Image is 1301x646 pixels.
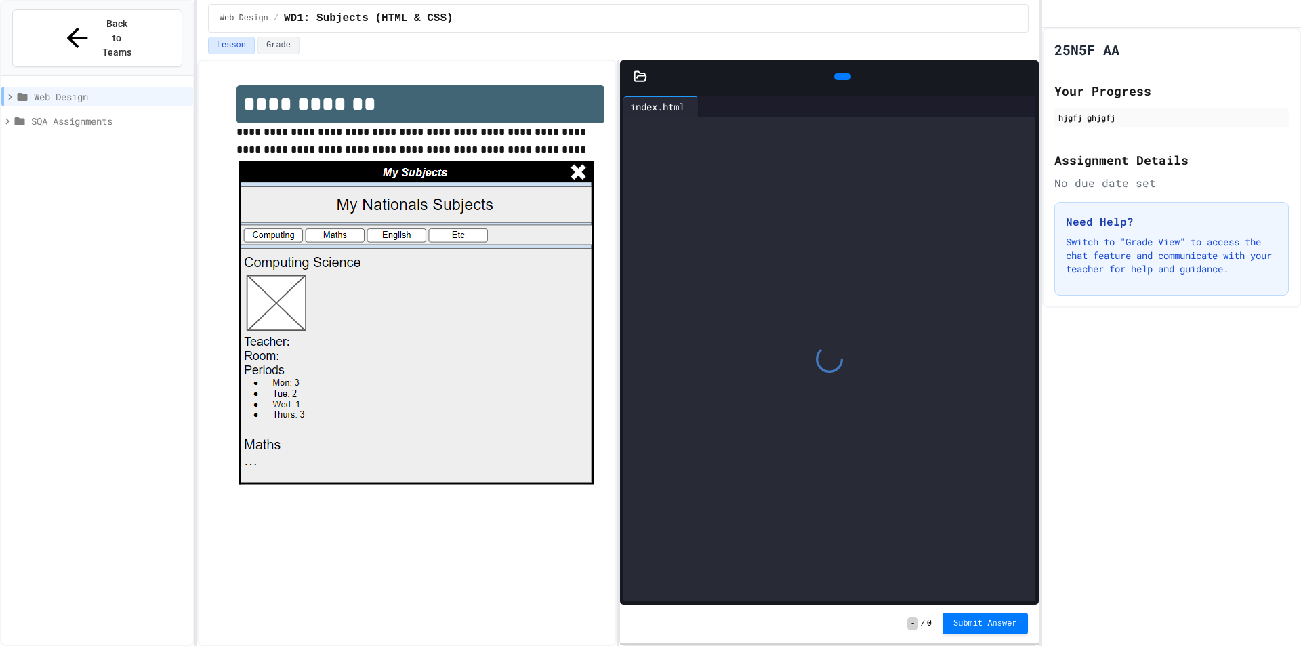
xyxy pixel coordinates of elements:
[34,89,188,104] span: Web Design
[1066,235,1277,276] p: Switch to "Grade View" to access the chat feature and communicate with your teacher for help and ...
[927,618,932,629] span: 0
[623,96,699,117] div: index.html
[1058,111,1285,123] div: hjgfj ghjgfj
[208,37,255,54] button: Lesson
[101,17,133,60] span: Back to Teams
[31,114,188,128] span: SQA Assignments
[12,9,182,67] button: Back to Teams
[943,613,1028,634] button: Submit Answer
[1054,81,1289,100] h2: Your Progress
[1066,214,1277,230] h3: Need Help?
[1054,150,1289,169] h2: Assignment Details
[220,13,268,24] span: Web Design
[921,618,926,629] span: /
[1054,175,1289,191] div: No due date set
[274,13,278,24] span: /
[257,37,300,54] button: Grade
[953,618,1017,629] span: Submit Answer
[1054,40,1119,59] h1: 25N5F AA
[284,10,453,26] span: WD1: Subjects (HTML & CSS)
[907,617,917,630] span: -
[623,100,691,114] div: index.html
